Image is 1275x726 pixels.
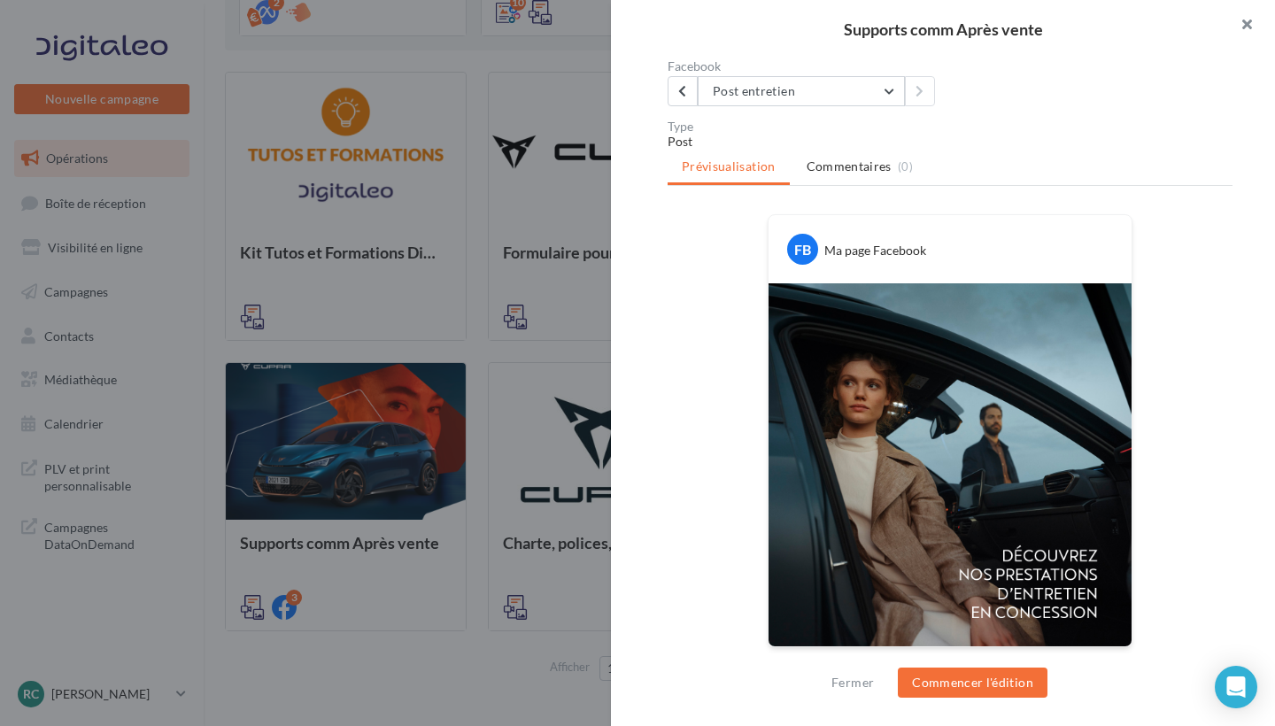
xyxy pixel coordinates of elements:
div: Post [668,133,1232,151]
div: La prévisualisation est non-contractuelle [768,647,1132,670]
div: Facebook [668,60,943,73]
button: Fermer [824,672,881,693]
div: Supports comm Après vente [639,21,1247,37]
span: (0) [898,159,913,174]
button: Commencer l'édition [898,668,1047,698]
div: Ma page Facebook [824,242,926,259]
div: Open Intercom Messenger [1215,666,1257,708]
div: FB [787,234,818,265]
span: Commentaires [807,158,892,175]
div: Type [668,120,1232,133]
button: Post entretien [698,76,905,106]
